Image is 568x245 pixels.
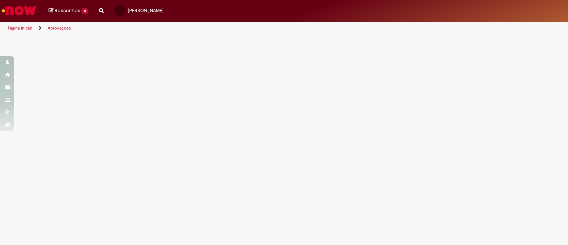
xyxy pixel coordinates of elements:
span: 4 [81,8,88,14]
span: Rascunhos [55,7,80,14]
a: Rascunhos [49,7,88,14]
a: Aprovações [48,25,71,31]
a: Página inicial [8,25,32,31]
img: ServiceNow [1,4,37,18]
span: [PERSON_NAME] [128,7,164,14]
ul: Trilhas de página [5,22,373,35]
